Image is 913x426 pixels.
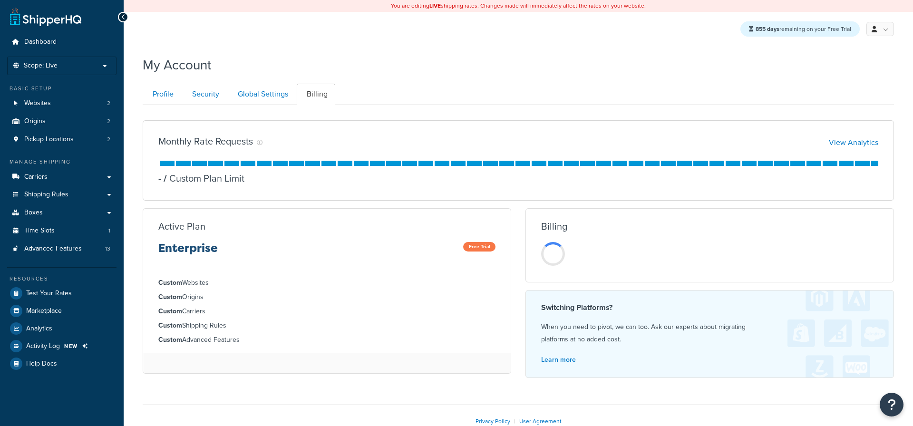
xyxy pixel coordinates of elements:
[7,168,117,186] a: Carriers
[7,320,117,337] a: Analytics
[108,227,110,235] span: 1
[7,240,117,258] li: Advanced Features
[829,137,878,148] a: View Analytics
[519,417,562,426] a: User Agreement
[24,245,82,253] span: Advanced Features
[105,245,110,253] span: 13
[7,338,117,355] a: Activity Log NEW
[476,417,510,426] a: Privacy Policy
[26,342,60,350] span: Activity Log
[514,417,515,426] span: |
[143,56,211,74] h1: My Account
[158,242,218,262] h3: Enterprise
[10,7,81,26] a: ShipperHQ Home
[740,21,860,37] div: remaining on your Free Trial
[7,158,117,166] div: Manage Shipping
[24,227,55,235] span: Time Slots
[7,285,117,302] a: Test Your Rates
[24,117,46,126] span: Origins
[182,84,227,105] a: Security
[541,221,567,232] h3: Billing
[26,325,52,333] span: Analytics
[24,209,43,217] span: Boxes
[429,1,441,10] b: LIVE
[7,95,117,112] li: Websites
[541,302,878,313] h4: Switching Platforms?
[24,62,58,70] span: Scope: Live
[64,342,78,350] span: NEW
[7,338,117,355] li: Activity Log
[26,360,57,368] span: Help Docs
[107,99,110,107] span: 2
[158,306,495,317] li: Carriers
[24,136,74,144] span: Pickup Locations
[158,136,253,146] h3: Monthly Rate Requests
[161,172,244,185] p: Custom Plan Limit
[7,186,117,203] a: Shipping Rules
[107,136,110,144] span: 2
[158,278,495,288] li: Websites
[158,335,182,345] strong: Custom
[756,25,779,33] strong: 855 days
[158,306,182,316] strong: Custom
[7,131,117,148] a: Pickup Locations 2
[158,292,182,302] strong: Custom
[158,335,495,345] li: Advanced Features
[164,171,167,185] span: /
[158,320,495,331] li: Shipping Rules
[158,320,182,330] strong: Custom
[7,131,117,148] li: Pickup Locations
[7,275,117,283] div: Resources
[7,204,117,222] a: Boxes
[26,307,62,315] span: Marketplace
[158,292,495,302] li: Origins
[143,84,181,105] a: Profile
[158,221,205,232] h3: Active Plan
[541,321,878,346] p: When you need to pivot, we can too. Ask our experts about migrating platforms at no added cost.
[541,355,576,365] a: Learn more
[7,33,117,51] a: Dashboard
[158,172,161,185] p: -
[7,222,117,240] li: Time Slots
[24,99,51,107] span: Websites
[7,302,117,319] a: Marketplace
[24,191,68,199] span: Shipping Rules
[158,278,182,288] strong: Custom
[7,222,117,240] a: Time Slots 1
[26,290,72,298] span: Test Your Rates
[7,355,117,372] a: Help Docs
[7,95,117,112] a: Websites 2
[7,113,117,130] li: Origins
[7,240,117,258] a: Advanced Features 13
[24,173,48,181] span: Carriers
[24,38,57,46] span: Dashboard
[7,113,117,130] a: Origins 2
[228,84,296,105] a: Global Settings
[297,84,335,105] a: Billing
[107,117,110,126] span: 2
[7,85,117,93] div: Basic Setup
[463,242,495,252] span: Free Trial
[880,393,903,416] button: Open Resource Center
